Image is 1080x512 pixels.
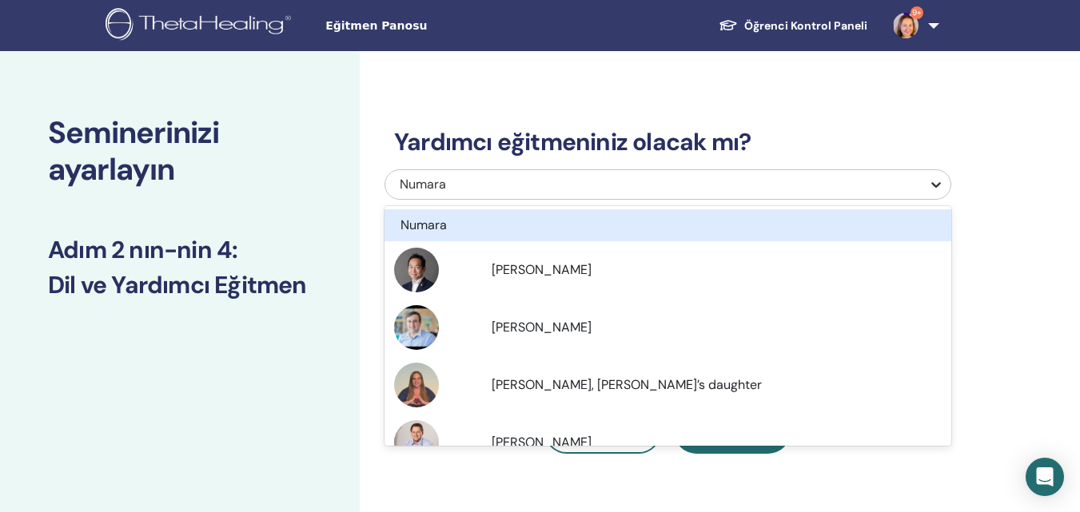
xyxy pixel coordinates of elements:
[492,376,762,393] span: [PERSON_NAME], [PERSON_NAME]’s daughter
[911,6,923,19] span: 9+
[394,420,439,465] img: default.jpg
[719,18,738,32] img: graduation-cap-white.svg
[48,271,312,300] h3: Dil ve Yardımcı Eğitmen
[492,434,592,450] span: [PERSON_NAME]
[400,176,446,192] span: Numara
[394,363,439,407] img: default.jpg
[394,305,439,350] img: default.jpg
[706,11,880,41] a: Öğrenci Kontrol Paneli
[401,216,447,233] span: Numara
[325,18,565,34] span: Eğitmen Panosu
[492,261,592,278] span: [PERSON_NAME]
[106,8,297,44] img: logo.png
[48,236,312,264] h3: Adım 2 nın-nin 4 :
[1026,458,1064,496] div: Open Intercom Messenger
[48,115,312,188] h2: Seminerinizi ayarlayın
[394,248,439,292] img: default.jpg
[492,319,592,335] span: [PERSON_NAME]
[385,128,951,157] h3: Yardımcı eğitmeniniz olacak mı?
[893,13,919,38] img: default.jpg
